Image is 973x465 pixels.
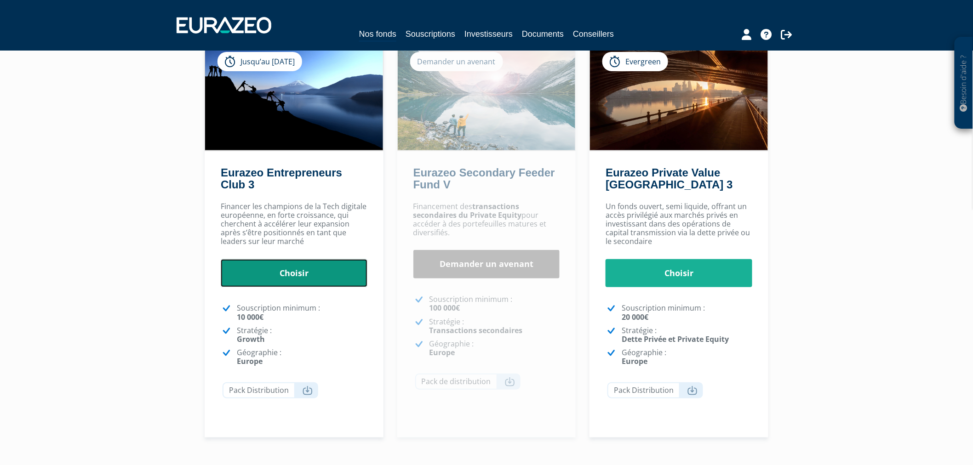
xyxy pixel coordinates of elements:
a: Souscriptions [406,28,455,40]
a: Investisseurs [464,28,513,40]
strong: Transactions secondaires [429,325,523,335]
strong: 20 000€ [622,312,648,322]
a: Pack Distribution [223,382,318,398]
p: Un fonds ouvert, semi liquide, offrant un accès privilégié aux marchés privés en investissant dan... [606,202,752,246]
strong: 100 000€ [429,303,460,313]
p: Stratégie : [237,326,367,344]
a: Eurazeo Private Value [GEOGRAPHIC_DATA] 3 [606,166,733,191]
p: Géographie : [237,348,367,366]
strong: transactions secondaires du Private Equity [413,201,522,220]
strong: Growth [237,334,265,344]
p: Stratégie : [429,318,560,335]
strong: Dette Privée et Private Equity [622,334,729,344]
img: Eurazeo Entrepreneurs Club 3 [205,43,383,150]
a: Conseillers [573,28,614,40]
a: Eurazeo Secondary Feeder Fund V [413,166,555,191]
p: Stratégie : [622,326,752,344]
a: Choisir [221,259,367,288]
img: Eurazeo Secondary Feeder Fund V [398,43,576,150]
a: Nos fonds [359,28,396,42]
strong: Europe [622,356,647,366]
p: Géographie : [622,348,752,366]
p: Géographie : [429,340,560,357]
img: 1732889491-logotype_eurazeo_blanc_rvb.png [177,17,271,34]
a: Demander un avenant [413,250,560,278]
p: Financement des pour accéder à des portefeuilles matures et diversifiés. [413,202,560,238]
p: Souscription minimum : [622,304,752,321]
p: Souscription minimum : [237,304,367,321]
strong: 10 000€ [237,312,263,322]
p: Besoin d'aide ? [959,42,969,125]
div: Jusqu’au [DATE] [217,52,302,71]
strong: Europe [237,356,263,366]
div: Demander un avenant [410,52,503,71]
p: Souscription minimum : [429,295,560,312]
div: Evergreen [602,52,668,71]
a: Pack de distribution [415,374,521,390]
a: Documents [522,28,564,40]
a: Choisir [606,259,752,288]
p: Financer les champions de la Tech digitale européenne, en forte croissance, qui cherchent à accél... [221,202,367,246]
a: Eurazeo Entrepreneurs Club 3 [221,166,342,191]
a: Pack Distribution [607,382,703,398]
img: Eurazeo Private Value Europe 3 [590,43,768,150]
strong: Europe [429,347,455,357]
